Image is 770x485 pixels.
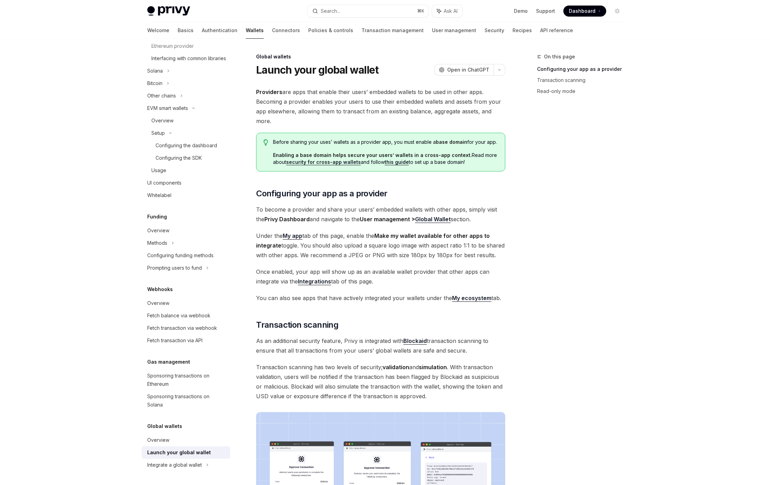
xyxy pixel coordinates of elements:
[383,364,409,371] strong: validation
[419,364,447,371] strong: simulation
[415,216,451,223] a: Global Wallet
[256,88,282,95] strong: Providers
[147,285,173,293] h5: Webhooks
[272,22,300,39] a: Connectors
[147,392,226,409] div: Sponsoring transactions on Solana
[417,8,424,14] span: ⌘ K
[485,22,504,39] a: Security
[447,66,489,73] span: Open in ChatGPT
[142,189,230,202] a: Whitelabel
[436,139,467,145] strong: base domain
[147,436,169,444] div: Overview
[142,434,230,446] a: Overview
[147,79,162,87] div: Bitcoin
[142,309,230,322] a: Fetch balance via webhook
[612,6,623,17] button: Toggle dark mode
[273,152,498,166] span: Read more about and follow to set up a base domain!
[147,104,188,112] div: EVM smart wallets
[142,224,230,237] a: Overview
[142,390,230,411] a: Sponsoring transactions on Solana
[147,336,203,345] div: Fetch transaction via API
[142,52,230,65] a: Interfacing with common libraries
[544,53,575,61] span: On this page
[147,191,171,199] div: Whitelabel
[256,53,505,60] div: Global wallets
[361,22,424,39] a: Transaction management
[151,129,165,137] div: Setup
[156,154,202,162] div: Configuring the SDK
[256,319,338,330] span: Transaction scanning
[147,6,190,16] img: light logo
[403,337,427,345] a: Blockaid
[147,239,167,247] div: Methods
[147,358,190,366] h5: Gas management
[202,22,237,39] a: Authentication
[147,22,169,39] a: Welcome
[537,64,628,75] a: Configuring your app as a provider
[321,7,340,15] div: Search...
[147,422,182,430] h5: Global wallets
[142,177,230,189] a: UI components
[142,139,230,152] a: Configuring the dashboard
[513,22,532,39] a: Recipes
[256,87,505,126] span: are apps that enable their users’ embedded wallets to be used in other apps. Becoming a provider ...
[452,295,491,302] a: My ecosystem
[256,232,490,249] strong: Make my wallet available for other apps to integrate
[256,231,505,260] span: Under the tab of this page, enable the toggle. You should also upload a square logo image with as...
[156,141,217,150] div: Configuring the dashboard
[142,114,230,127] a: Overview
[256,362,505,401] span: Transaction scanning has two levels of security; and . With transaction validation, users will be...
[298,278,331,285] a: Integrations
[147,448,211,457] div: Launch your global wallet
[147,226,169,235] div: Overview
[147,92,176,100] div: Other chains
[537,86,628,97] a: Read-only mode
[536,8,555,15] a: Support
[142,249,230,262] a: Configuring funding methods
[514,8,528,15] a: Demo
[256,205,505,224] span: To become a provider and share your users’ embedded wallets with other apps, simply visit the and...
[569,8,595,15] span: Dashboard
[142,152,230,164] a: Configuring the SDK
[142,322,230,334] a: Fetch transaction via webhook
[147,213,167,221] h5: Funding
[147,179,181,187] div: UI components
[256,267,505,286] span: Once enabled, your app will show up as an available wallet provider that other apps can integrate...
[256,336,505,355] span: As an additional security feature, Privy is integrated with transaction scanning to ensure that a...
[178,22,194,39] a: Basics
[283,232,302,240] a: My app
[147,311,210,320] div: Fetch balance via webhook
[452,295,491,301] strong: My ecosystem
[563,6,606,17] a: Dashboard
[246,22,264,39] a: Wallets
[142,164,230,177] a: Usage
[360,216,451,223] strong: User management >
[142,297,230,309] a: Overview
[283,232,302,239] strong: My app
[142,334,230,347] a: Fetch transaction via API
[147,299,169,307] div: Overview
[273,139,498,146] span: Before sharing your uses’ wallets as a provider app, you must enable a for your app.
[434,64,494,76] button: Open in ChatGPT
[286,159,361,165] a: security for cross-app wallets
[147,251,214,260] div: Configuring funding methods
[147,264,202,272] div: Prompting users to fund
[385,159,409,165] a: this guide
[273,152,472,158] strong: Enabling a base domain helps secure your users’ wallets in a cross-app context.
[308,22,353,39] a: Policies & controls
[147,461,202,469] div: Integrate a global wallet
[151,54,226,63] div: Interfacing with common libraries
[151,116,173,125] div: Overview
[264,216,310,223] strong: Privy Dashboard
[142,370,230,390] a: Sponsoring transactions on Ethereum
[256,64,378,76] h1: Launch your global wallet
[432,22,476,39] a: User management
[256,293,505,303] span: You can also see apps that have actively integrated your wallets under the tab.
[256,188,387,199] span: Configuring your app as a provider
[142,446,230,459] a: Launch your global wallet
[308,5,429,17] button: Search...⌘K
[432,5,462,17] button: Ask AI
[147,372,226,388] div: Sponsoring transactions on Ethereum
[151,166,166,175] div: Usage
